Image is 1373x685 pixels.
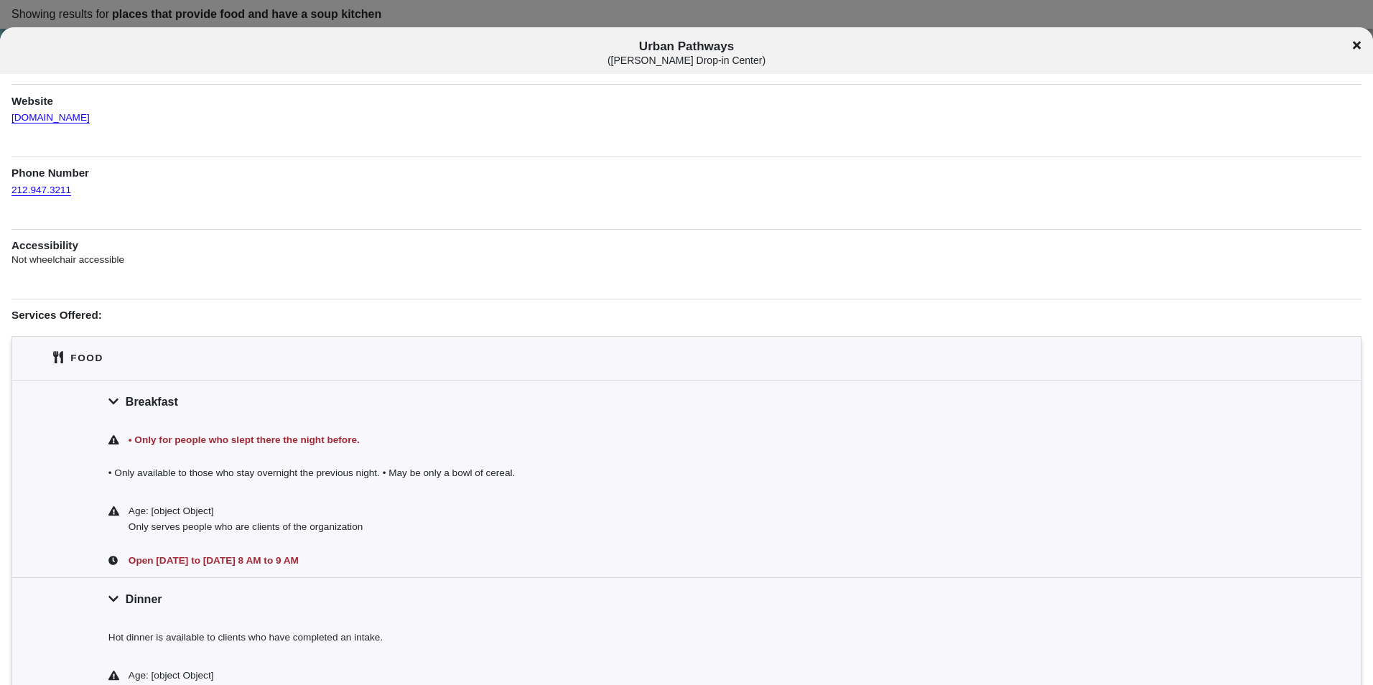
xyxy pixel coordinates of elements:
div: Age: [object Object] [129,503,1265,519]
div: Hot dinner is available to clients who have completed an intake. [12,620,1361,658]
div: Food [70,350,103,365]
div: Dinner [12,577,1361,620]
div: • Only available to those who stay overnight the previous night. • May be only a bowl of cereal. [12,457,1361,495]
div: Age: [object Object] [129,668,1265,684]
h1: Services Offered: [11,299,1362,323]
div: ( [PERSON_NAME] Drop-in Center ) [117,55,1257,67]
h1: Phone Number [11,157,1362,181]
div: • Only for people who slept there the night before. [126,432,1265,448]
h1: Website [11,84,1362,108]
span: Urban Pathways [117,39,1257,66]
p: Not wheelchair accessible [11,253,1362,267]
a: 212.947.3211 [11,171,71,196]
a: [DOMAIN_NAME] [11,98,90,124]
div: Only serves people who are clients of the organization [129,519,1265,535]
div: Breakfast [12,380,1361,423]
h1: Accessibility [11,229,1362,253]
div: Open [DATE] to [DATE] 8 AM to 9 AM [126,553,1265,569]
